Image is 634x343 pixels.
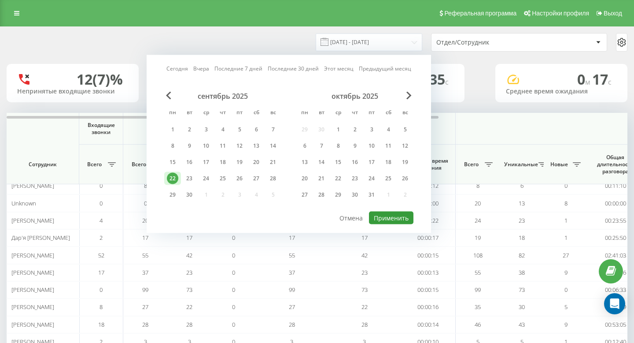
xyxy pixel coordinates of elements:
[475,216,481,224] span: 24
[142,321,148,328] span: 28
[383,173,394,184] div: 25
[250,107,263,120] abbr: суббота
[361,234,368,242] span: 17
[199,107,213,120] abbr: среда
[564,303,568,311] span: 5
[186,321,192,328] span: 28
[363,188,380,201] div: пт 31 окт. 2025 г.
[142,286,148,294] span: 99
[564,286,568,294] span: 0
[324,64,354,73] a: Этот месяц
[504,161,536,168] span: Уникальные
[330,188,346,201] div: ср 29 окт. 2025 г.
[363,172,380,185] div: пт 24 окт. 2025 г.
[142,251,148,259] span: 55
[332,189,344,201] div: 29
[399,140,411,152] div: 12
[186,268,192,276] span: 23
[313,139,330,153] div: вт 7 окт. 2025 г.
[198,139,214,153] div: ср 10 сент. 2025 г.
[383,140,394,152] div: 11
[398,107,412,120] abbr: воскресенье
[383,124,394,135] div: 4
[363,156,380,169] div: пт 17 окт. 2025 г.
[296,92,413,101] div: октябрь 2025
[564,182,568,190] span: 0
[232,234,235,242] span: 0
[604,10,622,17] span: Выход
[564,321,568,328] span: 9
[164,172,181,185] div: пн 22 сент. 2025 г.
[349,189,361,201] div: 30
[14,161,71,168] span: Сотрудник
[380,156,397,169] div: сб 18 окт. 2025 г.
[564,199,568,207] span: 8
[296,188,313,201] div: пн 27 окт. 2025 г.
[11,199,36,207] span: Unknown
[289,268,295,276] span: 37
[234,157,245,168] div: 19
[183,107,196,120] abbr: вторник
[231,123,248,136] div: пт 5 сент. 2025 г.
[251,140,262,152] div: 13
[200,173,212,184] div: 24
[399,173,411,184] div: 26
[289,286,295,294] span: 99
[98,268,104,276] span: 17
[429,70,449,89] span: 35
[298,107,311,120] abbr: понедельник
[17,88,128,95] div: Непринятые входящие звонки
[198,156,214,169] div: ср 17 сент. 2025 г.
[380,123,397,136] div: сб 4 окт. 2025 г.
[267,173,279,184] div: 28
[181,139,198,153] div: вт 9 сент. 2025 г.
[366,140,377,152] div: 10
[11,182,54,190] span: [PERSON_NAME]
[476,182,479,190] span: 8
[548,161,570,168] span: Новые
[84,161,105,168] span: Всего
[166,92,171,100] span: Previous Month
[316,173,327,184] div: 21
[366,189,377,201] div: 31
[251,173,262,184] div: 27
[330,172,346,185] div: ср 22 окт. 2025 г.
[383,157,394,168] div: 18
[444,10,516,17] span: Реферальная программа
[214,139,231,153] div: чт 11 сент. 2025 г.
[475,286,481,294] span: 99
[186,251,192,259] span: 42
[186,234,192,242] span: 17
[11,321,54,328] span: [PERSON_NAME]
[382,107,395,120] abbr: суббота
[214,64,262,73] a: Последние 7 дней
[475,234,481,242] span: 19
[164,123,181,136] div: пн 1 сент. 2025 г.
[248,123,265,136] div: сб 6 сент. 2025 г.
[144,125,435,132] span: Исходящие звонки
[184,140,195,152] div: 9
[399,157,411,168] div: 19
[200,140,212,152] div: 10
[363,123,380,136] div: пт 3 окт. 2025 г.
[346,139,363,153] div: чт 9 окт. 2025 г.
[231,139,248,153] div: пт 12 сент. 2025 г.
[380,172,397,185] div: сб 25 окт. 2025 г.
[316,140,327,152] div: 7
[266,107,280,120] abbr: воскресенье
[167,157,178,168] div: 15
[251,157,262,168] div: 20
[100,216,103,224] span: 4
[332,140,344,152] div: 8
[184,173,195,184] div: 23
[335,212,368,224] button: Отмена
[265,123,281,136] div: вс 7 сент. 2025 г.
[346,123,363,136] div: чт 2 окт. 2025 г.
[216,107,229,120] abbr: четверг
[142,234,148,242] span: 17
[289,251,295,259] span: 55
[231,156,248,169] div: пт 19 сент. 2025 г.
[349,157,361,168] div: 16
[506,88,617,95] div: Среднее время ожидания
[289,234,295,242] span: 17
